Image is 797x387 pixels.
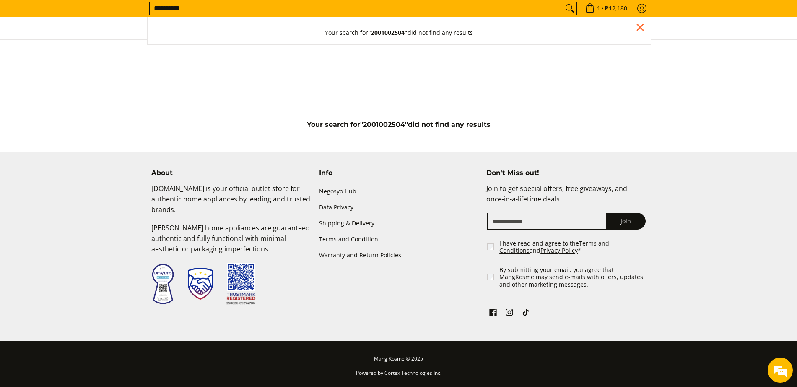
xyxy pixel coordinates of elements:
strong: "2001002504" [360,120,408,128]
a: Terms and Condition [319,231,478,247]
div: Minimize live chat window [138,4,158,24]
textarea: Type your message and hit 'Enter' [4,229,160,259]
span: ₱12,180 [604,5,628,11]
span: We're online! [49,106,116,191]
a: Shipping & Delivery [319,215,478,231]
a: Negosyo Hub [319,183,478,199]
div: Chat with us now [44,47,141,58]
p: [PERSON_NAME] home appliances are guaranteed authentic and fully functional with minimal aestheti... [151,223,311,262]
h5: Your search for did not find any results [147,120,650,129]
img: Trustmark Seal [188,268,213,300]
img: Data Privacy Seal [151,263,174,305]
a: See Mang Kosme on Instagram [504,306,515,321]
h4: Don't Miss out! [486,169,646,177]
label: I have read and agree to the and * [499,240,646,254]
a: Privacy Policy [540,246,578,254]
button: Join [606,213,646,230]
a: See Mang Kosme on Facebook [487,306,499,321]
span: 1 [596,5,602,11]
p: [DOMAIN_NAME] is your official outlet store for authentic home appliances by leading and trusted ... [151,183,311,223]
a: Warranty and Return Policies [319,247,478,263]
h4: Info [319,169,478,177]
a: Terms and Conditions [499,239,609,255]
a: See Mang Kosme on TikTok [520,306,532,321]
label: By submitting your email, you agree that MangKosme may send e-mails with offers, updates and othe... [499,266,646,288]
p: Powered by Cortex Technologies Inc. [151,368,646,383]
button: Your search for"2001002504"did not find any results [317,21,481,44]
p: Join to get special offers, free giveaways, and once-in-a-lifetime deals. [486,183,646,213]
a: Data Privacy [319,199,478,215]
strong: "2001002504" [368,29,408,37]
span: • [583,4,630,13]
div: Close pop up [634,21,646,34]
img: Trustmark QR [226,263,256,305]
button: Search [563,2,576,15]
h4: About [151,169,311,177]
p: Mang Kosme © 2025 [151,354,646,369]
